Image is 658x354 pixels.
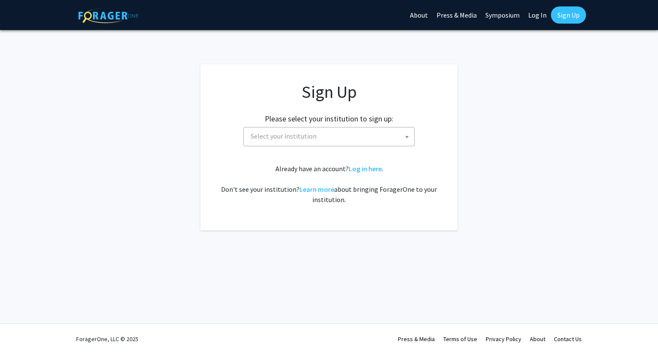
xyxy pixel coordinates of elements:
[530,335,545,343] a: About
[554,335,582,343] a: Contact Us
[251,132,317,140] span: Select your institution
[486,335,521,343] a: Privacy Policy
[349,164,382,173] a: Log in here
[78,8,138,23] img: ForagerOne Logo
[218,163,440,205] div: Already have an account? . Don't see your institution? about bringing ForagerOne to your institut...
[247,127,414,145] span: Select your institution
[6,315,36,348] iframe: Chat
[218,82,440,102] h1: Sign Up
[265,114,393,124] h2: Please select your institution to sign up:
[398,335,435,343] a: Press & Media
[243,127,415,146] span: Select your institution
[299,185,334,194] a: Learn more about bringing ForagerOne to your institution
[551,6,586,24] a: Sign Up
[76,324,138,354] div: ForagerOne, LLC © 2025
[443,335,477,343] a: Terms of Use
